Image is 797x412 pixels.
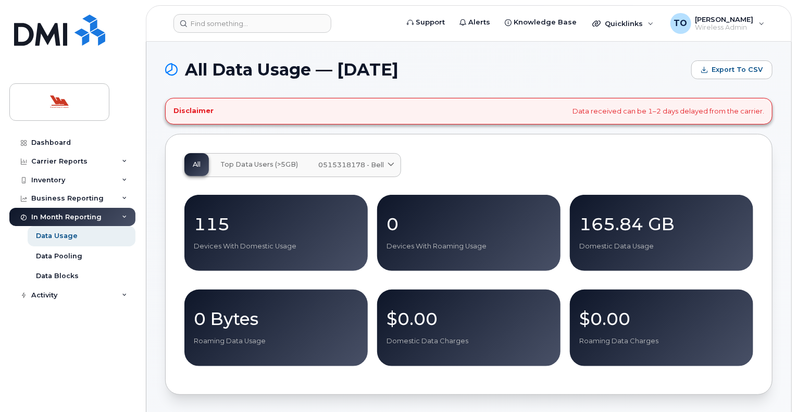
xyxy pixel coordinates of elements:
p: Devices With Roaming Usage [387,242,551,251]
span: All Data Usage — [DATE] [185,62,398,78]
button: Export to CSV [691,60,773,79]
h4: Disclaimer [173,107,214,115]
p: 0 Bytes [194,309,358,328]
p: 0 [387,215,551,233]
p: Devices With Domestic Usage [194,242,358,251]
p: $0.00 [579,309,744,328]
p: $0.00 [387,309,551,328]
span: Top Data Users (>5GB) [220,160,298,169]
p: 165.84 GB [579,215,744,233]
span: Export to CSV [712,65,763,74]
span: 0515318178 - Bell [318,160,384,170]
p: Domestic Data Charges [387,336,551,346]
p: Roaming Data Usage [194,336,358,346]
div: Data received can be 1–2 days delayed from the carrier. [165,98,773,124]
p: Roaming Data Charges [579,336,744,346]
p: 115 [194,215,358,233]
a: 0515318178 - Bell [310,154,401,177]
p: Domestic Data Usage [579,242,744,251]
